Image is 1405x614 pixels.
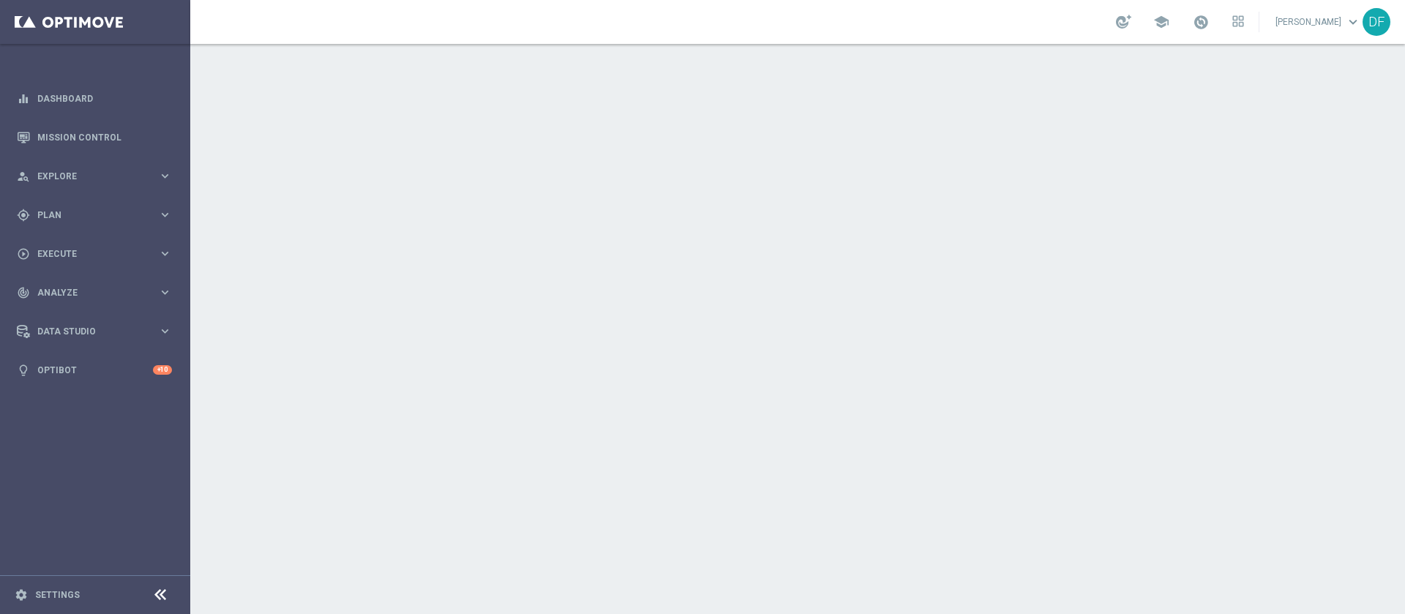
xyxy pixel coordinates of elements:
span: school [1153,14,1169,30]
div: Analyze [17,286,158,299]
span: Data Studio [37,327,158,336]
div: Optibot [17,351,172,389]
i: settings [15,588,28,602]
i: lightbulb [17,364,30,377]
i: gps_fixed [17,209,30,222]
div: Data Studio [17,325,158,338]
div: Execute [17,247,158,261]
button: Mission Control [16,132,173,143]
i: keyboard_arrow_right [158,169,172,183]
i: keyboard_arrow_right [158,247,172,261]
i: keyboard_arrow_right [158,324,172,338]
i: play_circle_outline [17,247,30,261]
a: Dashboard [37,79,172,118]
i: track_changes [17,286,30,299]
button: equalizer Dashboard [16,93,173,105]
div: Explore [17,170,158,183]
div: Dashboard [17,79,172,118]
button: gps_fixed Plan keyboard_arrow_right [16,209,173,221]
a: Settings [35,591,80,599]
button: person_search Explore keyboard_arrow_right [16,171,173,182]
span: Explore [37,172,158,181]
i: keyboard_arrow_right [158,208,172,222]
a: [PERSON_NAME]keyboard_arrow_down [1274,11,1363,33]
span: Analyze [37,288,158,297]
div: DF [1363,8,1390,36]
i: keyboard_arrow_right [158,285,172,299]
a: Mission Control [37,118,172,157]
div: Plan [17,209,158,222]
span: Execute [37,250,158,258]
button: Data Studio keyboard_arrow_right [16,326,173,337]
i: person_search [17,170,30,183]
div: Mission Control [17,118,172,157]
div: +10 [153,365,172,375]
button: track_changes Analyze keyboard_arrow_right [16,287,173,299]
a: Optibot [37,351,153,389]
i: equalizer [17,92,30,105]
span: Plan [37,211,158,220]
button: play_circle_outline Execute keyboard_arrow_right [16,248,173,260]
span: keyboard_arrow_down [1345,14,1361,30]
button: lightbulb Optibot +10 [16,364,173,376]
